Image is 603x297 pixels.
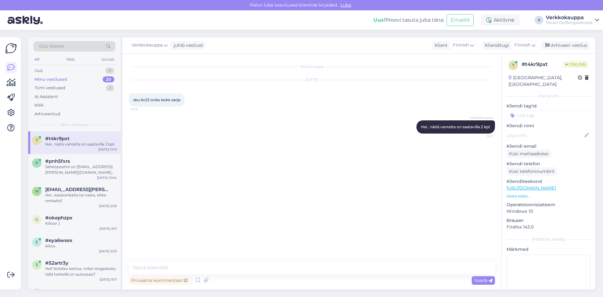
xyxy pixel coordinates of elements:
[45,221,117,226] div: Kiitos! :)
[45,141,117,147] div: Hei , näitä vanteita on saatavilla 2 kpl.
[100,226,117,231] div: [DATE] 9:51
[171,42,203,49] div: juhib vestlust
[35,111,60,117] div: Arhiveeritud
[36,262,38,267] span: 5
[60,122,89,128] span: Minu vestlused
[507,150,551,158] div: Küsi meiliaadressi
[35,189,39,194] span: m
[482,42,509,49] div: Klienditugi
[447,14,474,26] button: Emailid
[106,85,114,91] div: 2
[45,243,117,249] div: kiitos
[507,178,590,185] p: Klienditeekond
[535,16,543,25] div: V
[512,63,514,68] span: t
[45,158,70,164] span: #pnh5fxrs
[470,115,493,120] span: Verkkokauppa
[99,204,117,208] div: [DATE] 9:59
[507,193,590,199] p: Vaata edasi ...
[507,111,590,120] input: Lisa tag
[131,107,154,112] span: 12:15
[33,55,41,63] div: All
[35,85,65,91] div: Tiimi vestlused
[507,217,590,224] p: Brauser
[546,15,599,25] a: VerkkokauppaTeinari Oy/Rengaskirppis
[99,249,117,254] div: [DATE] 9:33
[507,208,590,215] p: Windows 10
[35,161,38,165] span: p
[541,41,590,50] div: Arhiveeri vestlus
[507,143,590,150] p: Kliendi email
[373,16,444,24] div: Proovi tasuta juba täna:
[132,42,163,49] span: Verkkokauppa
[35,68,42,74] div: Uus
[507,93,590,99] div: Kliendi info
[508,74,578,88] div: [GEOGRAPHIC_DATA], [GEOGRAPHIC_DATA]
[546,20,592,25] div: Teinari Oy/Rengaskirppis
[36,138,38,143] span: t
[35,94,58,100] div: AI Assistent
[373,17,385,23] b: Uus!
[39,43,64,50] span: Otsi kliente
[507,224,590,230] p: Firefox 143.0
[507,167,557,176] div: Küsi telefoninumbrit
[563,61,589,68] span: Online
[507,246,590,253] p: Märkmed
[45,266,117,277] div: Hei! Voisitko kertoa, mikä rengaskoko tällä hetkellä on autossasi?
[507,123,590,129] p: Kliendi nimi
[100,277,117,282] div: [DATE] 9:17
[421,124,491,129] span: Hei , näitä vanteita on saatavilla 2 kpl.
[546,15,592,20] div: Verkkokauppa
[339,2,353,8] span: Luba
[100,55,116,63] div: Socials
[129,77,495,83] div: [DATE]
[45,238,73,243] span: #eya6wsex
[45,215,73,221] span: #okephzpx
[133,97,180,102] span: sku 6v22 onko koko sarja
[97,175,117,180] div: [DATE] 13:04
[45,164,117,175] div: Sähköpostini on [EMAIL_ADDRESS][PERSON_NAME][DOMAIN_NAME] tai puh. 0505988225
[507,185,556,191] a: [URL][DOMAIN_NAME]
[129,64,495,69] div: Vestlus algas
[45,289,73,294] span: #998wcdrb
[35,102,44,108] div: Kõik
[507,161,590,167] p: Kliendi telefon
[129,276,190,285] div: Privaatne kommentaar
[5,42,17,54] img: Askly Logo
[45,192,117,204] div: Hei , kesärenkaita tai nasta, kitka renkaita?
[105,68,114,74] div: 0
[474,278,492,283] span: Saada
[65,55,76,63] div: Web
[507,132,583,139] input: Lisa nimi
[98,147,117,152] div: [DATE] 13:13
[35,240,38,245] span: e
[514,42,530,49] span: Finnish
[35,76,67,83] div: Minu vestlused
[522,61,563,68] div: # t4kr9pxt
[103,76,114,83] div: 20
[45,187,111,192] span: mbm.mergim@gmail.com
[507,237,590,242] div: [PERSON_NAME]
[507,103,590,109] p: Kliendi tag'id
[470,134,493,139] span: 13:13
[453,42,469,49] span: Finnish
[35,217,38,222] span: o
[507,201,590,208] p: Operatsioonisüsteem
[45,136,69,141] span: #t4kr9pxt
[45,260,68,266] span: #52artr3y
[481,14,519,26] div: Aktiivne
[432,42,448,49] div: Klient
